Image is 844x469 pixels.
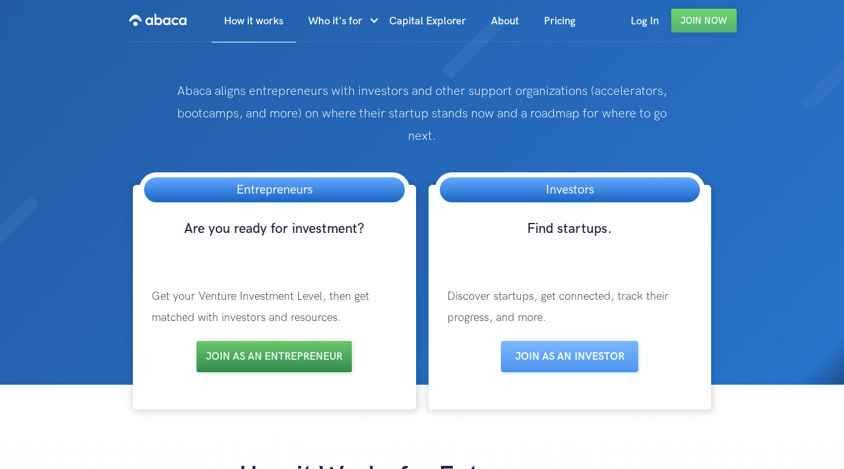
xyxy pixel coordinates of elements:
a: Join as an entrepreneur [196,341,352,372]
h3: Entrepreneurs [224,177,325,202]
p: Abaca aligns entrepreneurs with investors and other support organizations (accelerators, bootcamp... [169,80,676,147]
a: Join as aN INVESTOR [501,341,638,372]
p: Get your Venture Investment Level, then get matched with investors and resources. [139,274,410,341]
h3: Investors [533,177,606,202]
a: Join Now [671,9,737,32]
h3: Find startups. [435,220,706,261]
img: Abaca logo [129,10,187,30]
p: Discover startups, get connected, track their progress, and more. [435,274,706,341]
h3: Are you ready for investment? [139,220,410,261]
